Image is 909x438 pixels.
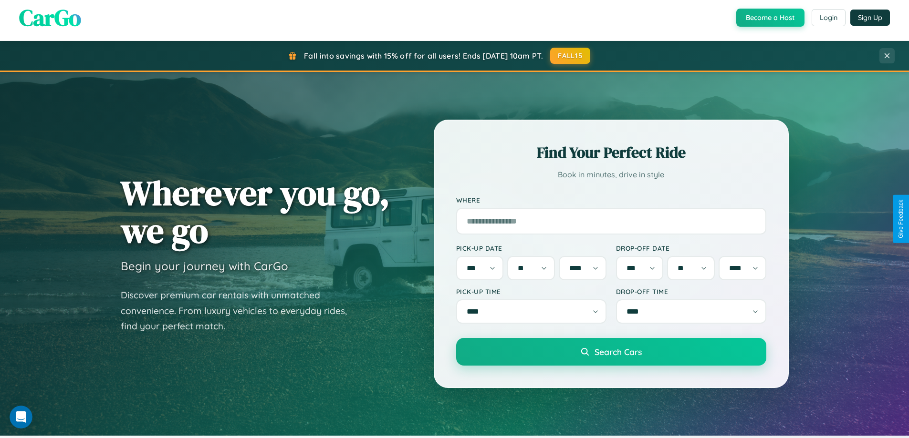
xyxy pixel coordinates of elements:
span: CarGo [19,2,81,33]
h3: Begin your journey with CarGo [121,259,288,273]
span: Search Cars [595,346,642,357]
h1: Wherever you go, we go [121,174,390,249]
span: Fall into savings with 15% off for all users! Ends [DATE] 10am PT. [304,51,543,61]
button: Search Cars [456,338,766,366]
label: Pick-up Date [456,244,606,252]
h2: Find Your Perfect Ride [456,142,766,163]
label: Drop-off Time [616,287,766,295]
label: Where [456,196,766,204]
p: Discover premium car rentals with unmatched convenience. From luxury vehicles to everyday rides, ... [121,287,359,334]
button: Sign Up [850,10,890,26]
label: Pick-up Time [456,287,606,295]
div: Give Feedback [898,200,904,238]
iframe: Intercom live chat [10,406,32,428]
label: Drop-off Date [616,244,766,252]
button: Become a Host [736,9,805,27]
button: FALL15 [550,48,590,64]
button: Login [812,9,846,26]
p: Book in minutes, drive in style [456,168,766,182]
